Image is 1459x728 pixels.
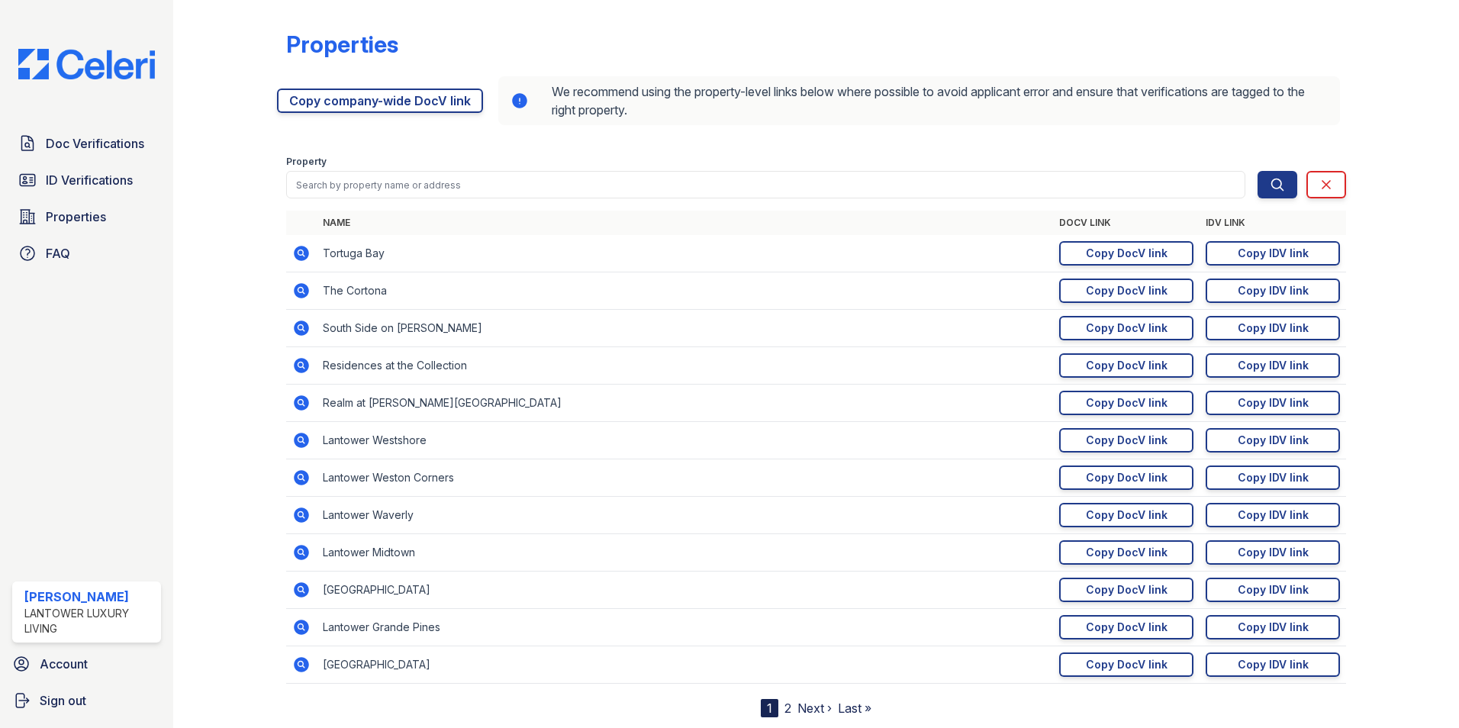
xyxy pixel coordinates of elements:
a: Last » [838,701,871,716]
a: Copy DocV link [1059,428,1193,453]
span: Sign out [40,691,86,710]
a: Copy DocV link [1059,615,1193,639]
a: ID Verifications [12,165,161,195]
input: Search by property name or address [286,171,1245,198]
div: Copy DocV link [1086,545,1168,560]
div: Copy IDV link [1238,433,1309,448]
td: Realm at [PERSON_NAME][GEOGRAPHIC_DATA] [317,385,1053,422]
a: Copy IDV link [1206,540,1340,565]
span: FAQ [46,244,70,263]
a: Copy DocV link [1059,391,1193,415]
a: Copy IDV link [1206,316,1340,340]
a: Copy company-wide DocV link [277,89,483,113]
a: Account [6,649,167,679]
a: Copy DocV link [1059,279,1193,303]
div: Copy IDV link [1238,470,1309,485]
td: Lantower Weston Corners [317,459,1053,497]
td: Residences at the Collection [317,347,1053,385]
div: Lantower Luxury Living [24,606,155,636]
div: Copy DocV link [1086,620,1168,635]
a: Copy IDV link [1206,279,1340,303]
a: Copy IDV link [1206,503,1340,527]
div: Copy DocV link [1086,582,1168,598]
div: Copy IDV link [1238,545,1309,560]
div: Copy IDV link [1238,321,1309,336]
th: Name [317,211,1053,235]
a: Sign out [6,685,167,716]
td: Tortuga Bay [317,235,1053,272]
a: Copy DocV link [1059,316,1193,340]
img: CE_Logo_Blue-a8612792a0a2168367f1c8372b55b34899dd931a85d93a1a3d3e32e68fde9ad4.png [6,49,167,79]
label: Property [286,156,327,168]
a: Copy IDV link [1206,391,1340,415]
td: The Cortona [317,272,1053,310]
div: Copy IDV link [1238,582,1309,598]
td: Lantower Midtown [317,534,1053,572]
div: Copy DocV link [1086,395,1168,411]
div: Properties [286,31,398,58]
a: 2 [784,701,791,716]
td: [GEOGRAPHIC_DATA] [317,572,1053,609]
a: Copy DocV link [1059,503,1193,527]
th: IDV Link [1200,211,1346,235]
a: Copy DocV link [1059,353,1193,378]
div: Copy DocV link [1086,283,1168,298]
div: Copy DocV link [1086,358,1168,373]
a: Copy IDV link [1206,652,1340,677]
div: Copy IDV link [1238,246,1309,261]
td: Lantower Grande Pines [317,609,1053,646]
a: Next › [797,701,832,716]
a: Copy DocV link [1059,241,1193,266]
div: Copy DocV link [1086,246,1168,261]
a: Copy IDV link [1206,578,1340,602]
div: Copy DocV link [1086,433,1168,448]
div: Copy IDV link [1238,358,1309,373]
a: Properties [12,201,161,232]
span: Account [40,655,88,673]
a: Copy DocV link [1059,465,1193,490]
div: Copy DocV link [1086,657,1168,672]
td: Lantower Waverly [317,497,1053,534]
a: Copy IDV link [1206,465,1340,490]
a: Copy DocV link [1059,540,1193,565]
div: [PERSON_NAME] [24,588,155,606]
div: Copy IDV link [1238,507,1309,523]
div: Copy IDV link [1238,283,1309,298]
td: South Side on [PERSON_NAME] [317,310,1053,347]
div: We recommend using the property-level links below where possible to avoid applicant error and ens... [498,76,1340,125]
div: Copy IDV link [1238,620,1309,635]
a: Copy IDV link [1206,428,1340,453]
div: Copy IDV link [1238,657,1309,672]
span: Doc Verifications [46,134,144,153]
td: Lantower Westshore [317,422,1053,459]
div: Copy DocV link [1086,470,1168,485]
a: Copy IDV link [1206,615,1340,639]
a: Copy DocV link [1059,652,1193,677]
a: FAQ [12,238,161,269]
div: Copy IDV link [1238,395,1309,411]
a: Copy IDV link [1206,353,1340,378]
a: Copy IDV link [1206,241,1340,266]
div: 1 [761,699,778,717]
div: Copy DocV link [1086,507,1168,523]
td: [GEOGRAPHIC_DATA] [317,646,1053,684]
div: Copy DocV link [1086,321,1168,336]
span: Properties [46,208,106,226]
span: ID Verifications [46,171,133,189]
a: Copy DocV link [1059,578,1193,602]
a: Doc Verifications [12,128,161,159]
th: DocV Link [1053,211,1200,235]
